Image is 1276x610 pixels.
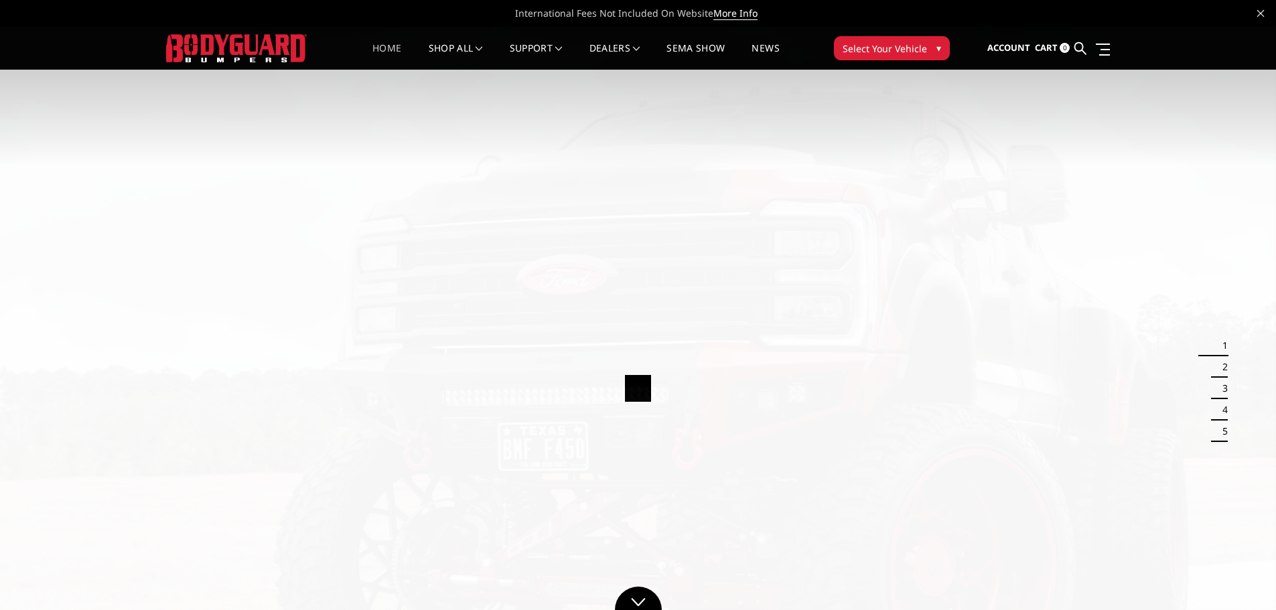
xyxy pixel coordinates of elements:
span: Account [987,42,1030,54]
a: Home [372,44,401,70]
a: Account [987,30,1030,66]
a: More Info [713,7,758,20]
button: 1 of 5 [1214,335,1228,356]
span: Select Your Vehicle [843,42,927,56]
button: 3 of 5 [1214,378,1228,399]
a: Support [510,44,563,70]
button: 2 of 5 [1214,356,1228,378]
img: BODYGUARD BUMPERS [166,34,307,62]
a: SEMA Show [666,44,725,70]
a: News [752,44,779,70]
a: Click to Down [615,587,662,610]
a: Cart 0 [1035,30,1070,66]
button: 5 of 5 [1214,421,1228,442]
a: Dealers [589,44,640,70]
span: 0 [1060,43,1070,53]
button: Select Your Vehicle [834,36,950,60]
a: shop all [429,44,483,70]
button: 4 of 5 [1214,399,1228,421]
span: ▾ [936,41,941,55]
span: Cart [1035,42,1058,54]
